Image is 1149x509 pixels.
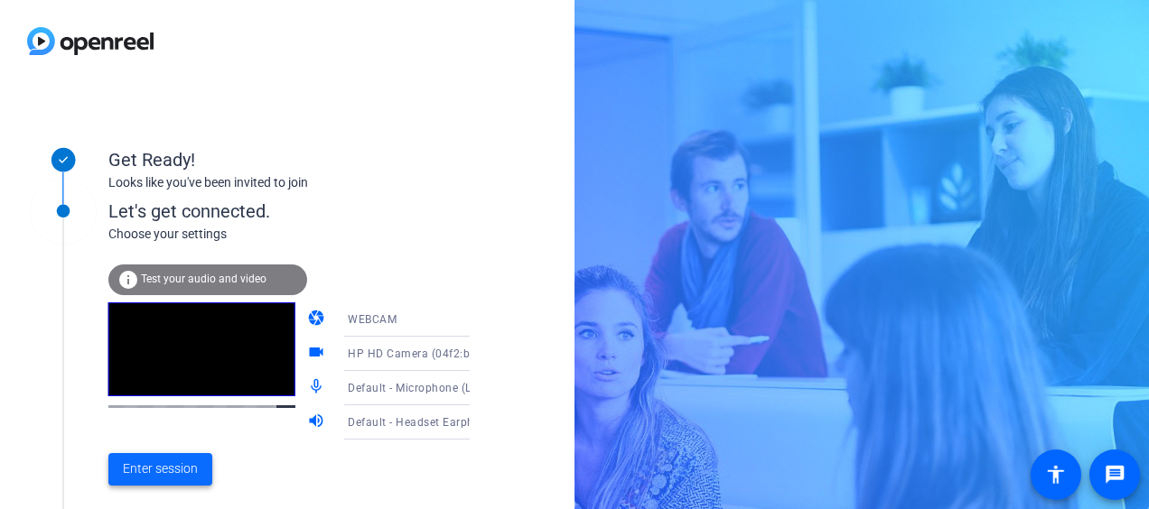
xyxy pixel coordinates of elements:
[307,343,329,365] mat-icon: videocam
[108,146,470,173] div: Get Ready!
[307,309,329,330] mat-icon: camera
[348,380,579,394] span: Default - Microphone (Lenovo USB Headset)
[1104,464,1126,486] mat-icon: message
[117,269,139,291] mat-icon: info
[123,459,198,478] span: Enter session
[141,273,266,285] span: Test your audio and video
[348,414,614,429] span: Default - Headset Earphone (Lenovo USB Headset)
[307,412,329,433] mat-icon: volume_up
[348,313,397,326] span: WEBCAM
[108,225,507,244] div: Choose your settings
[1045,464,1067,486] mat-icon: accessibility
[348,346,494,360] span: HP HD Camera (04f2:b73b)
[307,377,329,399] mat-icon: mic_none
[108,453,212,486] button: Enter session
[108,173,470,192] div: Looks like you've been invited to join
[108,198,507,225] div: Let's get connected.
